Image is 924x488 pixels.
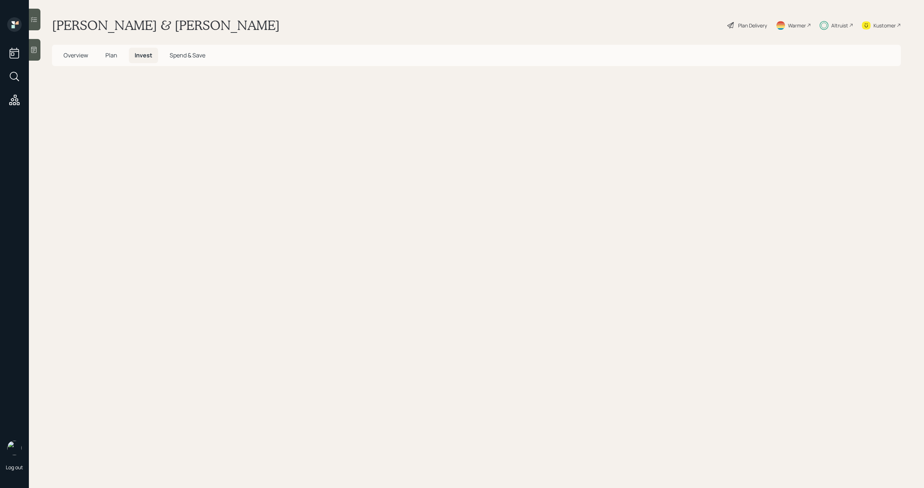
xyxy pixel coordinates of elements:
div: Kustomer [873,22,896,29]
span: Overview [64,51,88,59]
img: michael-russo-headshot.png [7,441,22,455]
div: Log out [6,464,23,471]
span: Plan [105,51,117,59]
span: Spend & Save [170,51,205,59]
h1: [PERSON_NAME] & [PERSON_NAME] [52,17,280,33]
div: Warmer [788,22,806,29]
div: Altruist [831,22,848,29]
div: Plan Delivery [738,22,767,29]
span: Invest [135,51,152,59]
